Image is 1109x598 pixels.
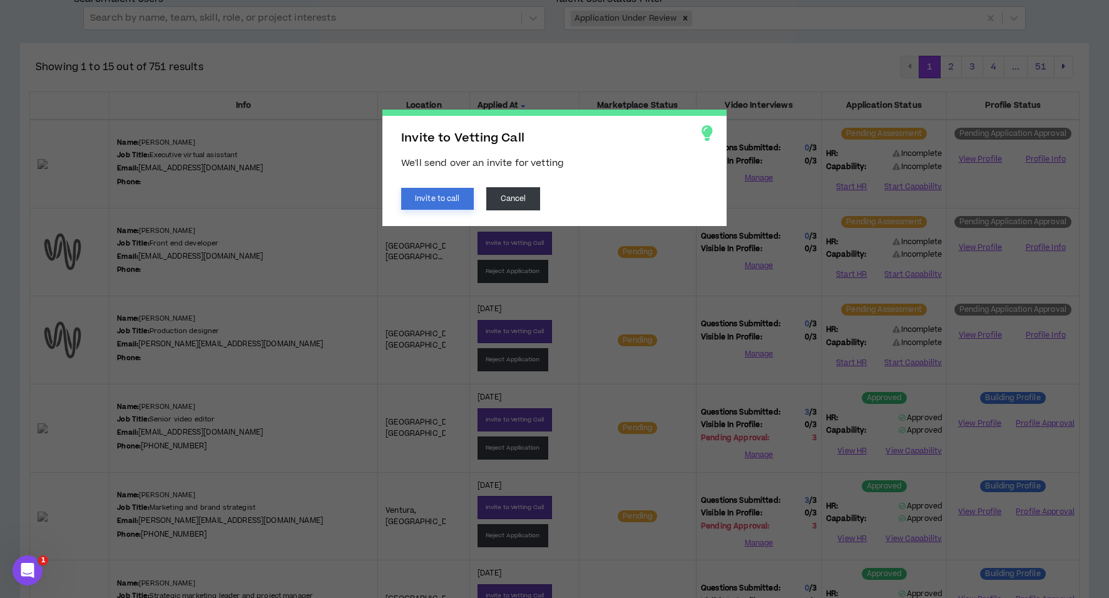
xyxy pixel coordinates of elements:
span: 1 [38,555,48,565]
h2: Invite to Vetting Call [401,131,708,145]
button: Cancel [486,187,541,210]
span: We'll send over an invite for vetting [401,157,564,170]
iframe: Intercom live chat [13,555,43,585]
button: Invite to call [401,188,474,210]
